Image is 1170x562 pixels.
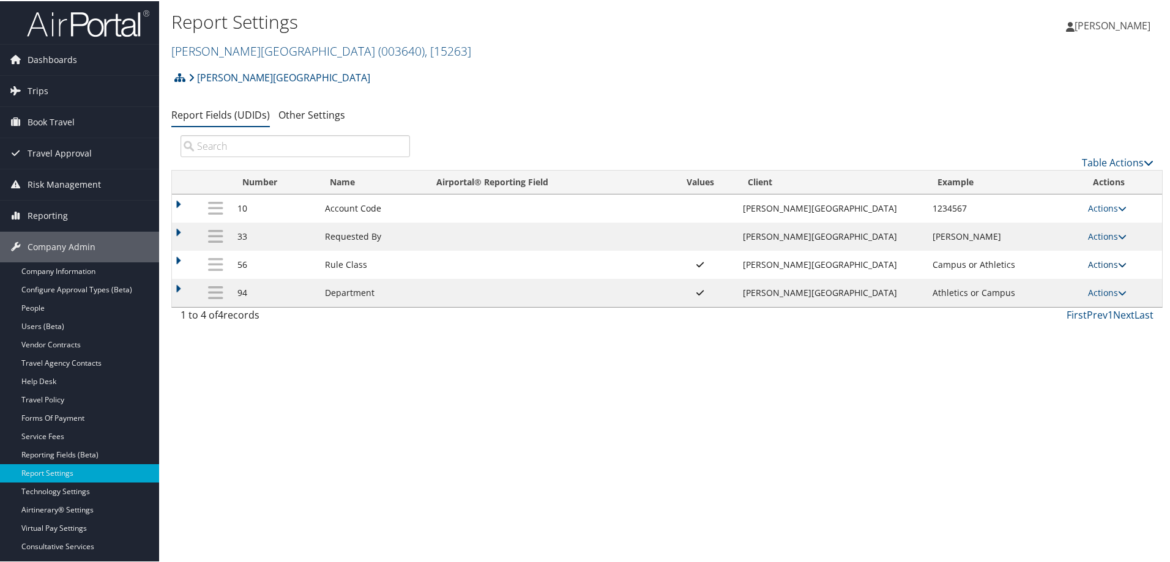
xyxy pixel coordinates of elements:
[181,306,410,327] div: 1 to 4 of records
[319,193,426,221] td: Account Code
[171,8,832,34] h1: Report Settings
[926,250,1081,278] td: Campus or Athletics
[231,250,319,278] td: 56
[28,231,95,261] span: Company Admin
[28,168,101,199] span: Risk Management
[28,106,75,136] span: Book Travel
[425,169,663,193] th: Airportal&reg; Reporting Field
[27,8,149,37] img: airportal-logo.png
[1066,6,1163,43] a: [PERSON_NAME]
[1088,286,1127,297] a: Actions
[1082,155,1153,168] a: Table Actions
[1135,307,1153,320] a: Last
[425,42,471,58] span: , [ 15263 ]
[319,221,426,250] td: Requested By
[926,221,1081,250] td: [PERSON_NAME]
[378,42,425,58] span: ( 003640 )
[926,169,1081,193] th: Example
[28,137,92,168] span: Travel Approval
[231,278,319,306] td: 94
[1088,229,1127,241] a: Actions
[28,75,48,105] span: Trips
[218,307,223,320] span: 4
[231,193,319,221] td: 10
[1113,307,1135,320] a: Next
[171,42,471,58] a: [PERSON_NAME][GEOGRAPHIC_DATA]
[231,221,319,250] td: 33
[926,278,1081,306] td: Athletics or Campus
[181,134,410,156] input: Search
[737,221,926,250] td: [PERSON_NAME][GEOGRAPHIC_DATA]
[1082,169,1162,193] th: Actions
[171,107,270,120] a: Report Fields (UDIDs)
[1108,307,1113,320] a: 1
[1087,307,1108,320] a: Prev
[200,169,231,193] th: : activate to sort column descending
[1067,307,1087,320] a: First
[926,193,1081,221] td: 1234567
[28,43,77,74] span: Dashboards
[319,169,426,193] th: Name
[1075,18,1150,31] span: [PERSON_NAME]
[663,169,737,193] th: Values
[1088,257,1127,269] a: Actions
[188,64,370,89] a: [PERSON_NAME][GEOGRAPHIC_DATA]
[737,278,926,306] td: [PERSON_NAME][GEOGRAPHIC_DATA]
[737,169,926,193] th: Client
[231,169,319,193] th: Number
[28,199,68,230] span: Reporting
[737,250,926,278] td: [PERSON_NAME][GEOGRAPHIC_DATA]
[278,107,345,120] a: Other Settings
[1088,201,1127,213] a: Actions
[319,250,426,278] td: Rule Class
[319,278,426,306] td: Department
[737,193,926,221] td: [PERSON_NAME][GEOGRAPHIC_DATA]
